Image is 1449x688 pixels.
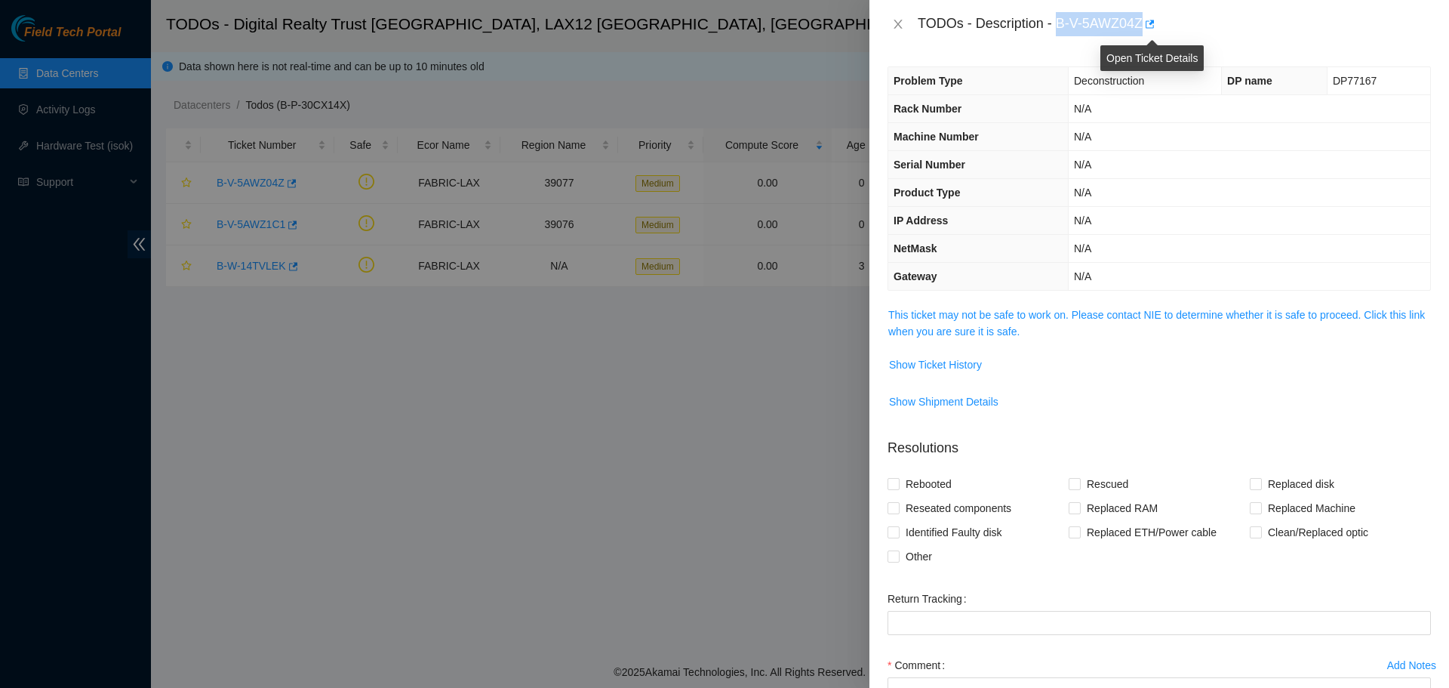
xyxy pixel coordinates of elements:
span: Replaced ETH/Power cable [1081,520,1223,545]
span: N/A [1074,242,1091,255]
button: Close [888,17,909,32]
span: Product Type [894,187,960,199]
span: Replaced disk [1262,472,1340,496]
span: Replaced Machine [1262,496,1361,520]
span: N/A [1074,103,1091,115]
span: Clean/Replaced optic [1262,520,1374,545]
span: Show Ticket History [889,356,982,373]
a: This ticket may not be safe to work on. Please contact NIE to determine whether it is safe to pro... [888,309,1425,338]
span: Machine Number [894,131,979,143]
span: Show Shipment Details [889,393,998,410]
span: Rescued [1081,472,1134,496]
span: IP Address [894,214,948,227]
span: Problem Type [894,75,963,87]
span: N/A [1074,214,1091,227]
p: Resolutions [888,426,1431,458]
span: Identified Faulty disk [900,520,1008,545]
span: close [892,18,904,30]
button: Show Shipment Details [888,390,999,414]
label: Return Tracking [888,587,973,611]
span: Replaced RAM [1081,496,1164,520]
span: N/A [1074,159,1091,171]
div: Add Notes [1387,660,1436,671]
span: N/A [1074,270,1091,282]
span: Reseated components [900,496,1017,520]
span: N/A [1074,131,1091,143]
button: Show Ticket History [888,353,983,377]
span: N/A [1074,187,1091,199]
span: DP name [1227,75,1272,87]
span: Serial Number [894,159,965,171]
span: Deconstruction [1074,75,1144,87]
span: DP77167 [1333,75,1377,87]
span: Rack Number [894,103,961,115]
button: Add Notes [1386,653,1437,677]
div: Open Ticket Details [1100,45,1204,71]
input: Return Tracking [888,611,1431,635]
label: Comment [888,653,951,677]
div: TODOs - Description - B-V-5AWZ04Z [918,12,1431,36]
span: Gateway [894,270,937,282]
span: NetMask [894,242,937,255]
span: Other [900,545,938,569]
span: Rebooted [900,472,958,496]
